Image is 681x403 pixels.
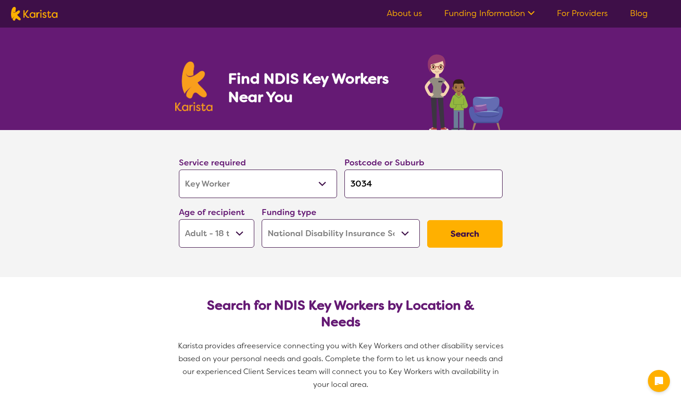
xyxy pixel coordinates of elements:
[178,341,505,389] span: service connecting you with Key Workers and other disability services based on your personal need...
[557,8,608,19] a: For Providers
[241,341,256,351] span: free
[422,50,506,130] img: key-worker
[179,157,246,168] label: Service required
[228,69,406,106] h1: Find NDIS Key Workers Near You
[387,8,422,19] a: About us
[427,220,503,248] button: Search
[630,8,648,19] a: Blog
[444,8,535,19] a: Funding Information
[344,170,503,198] input: Type
[178,341,241,351] span: Karista provides a
[11,7,57,21] img: Karista logo
[344,157,424,168] label: Postcode or Suburb
[179,207,245,218] label: Age of recipient
[262,207,316,218] label: Funding type
[175,62,213,111] img: Karista logo
[186,297,495,330] h2: Search for NDIS Key Workers by Location & Needs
